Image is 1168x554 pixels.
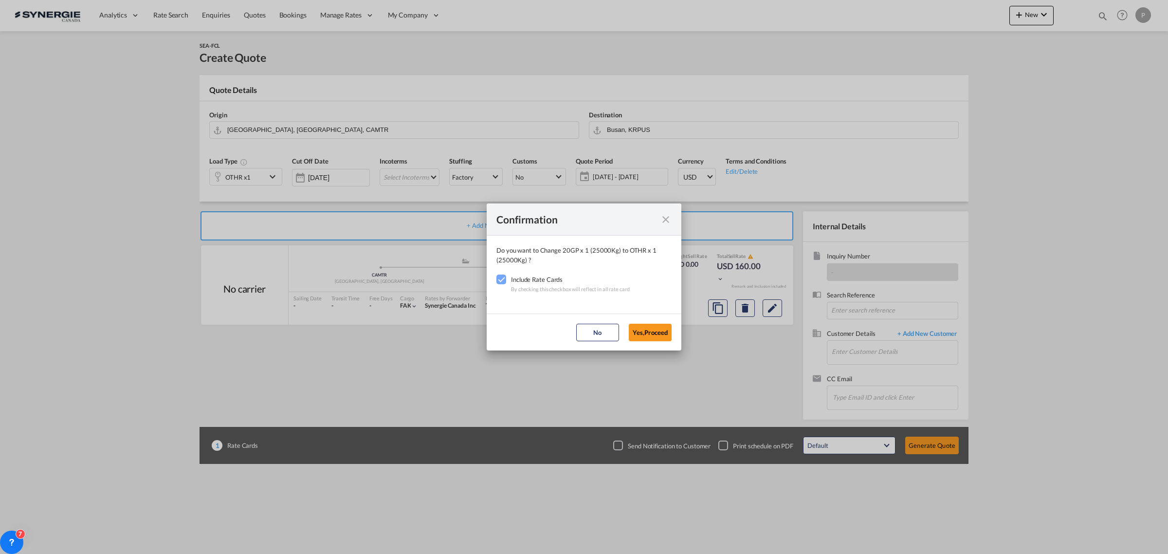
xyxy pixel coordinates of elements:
div: Include Rate Cards [511,275,630,284]
md-icon: icon-close fg-AAA8AD cursor [660,214,672,225]
button: Yes,Proceed [629,324,672,341]
md-dialog: Confirmation Do you ... [487,203,681,351]
md-checkbox: Checkbox No Ink [496,275,511,284]
div: Confirmation [496,213,654,225]
div: By checking this checkbox will reflect in all rate card [511,284,630,294]
div: Do you want to Change 20GP x 1 (25000Kg) to OTHR x 1 (25000Kg) ? [496,245,672,265]
button: No [576,324,619,341]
